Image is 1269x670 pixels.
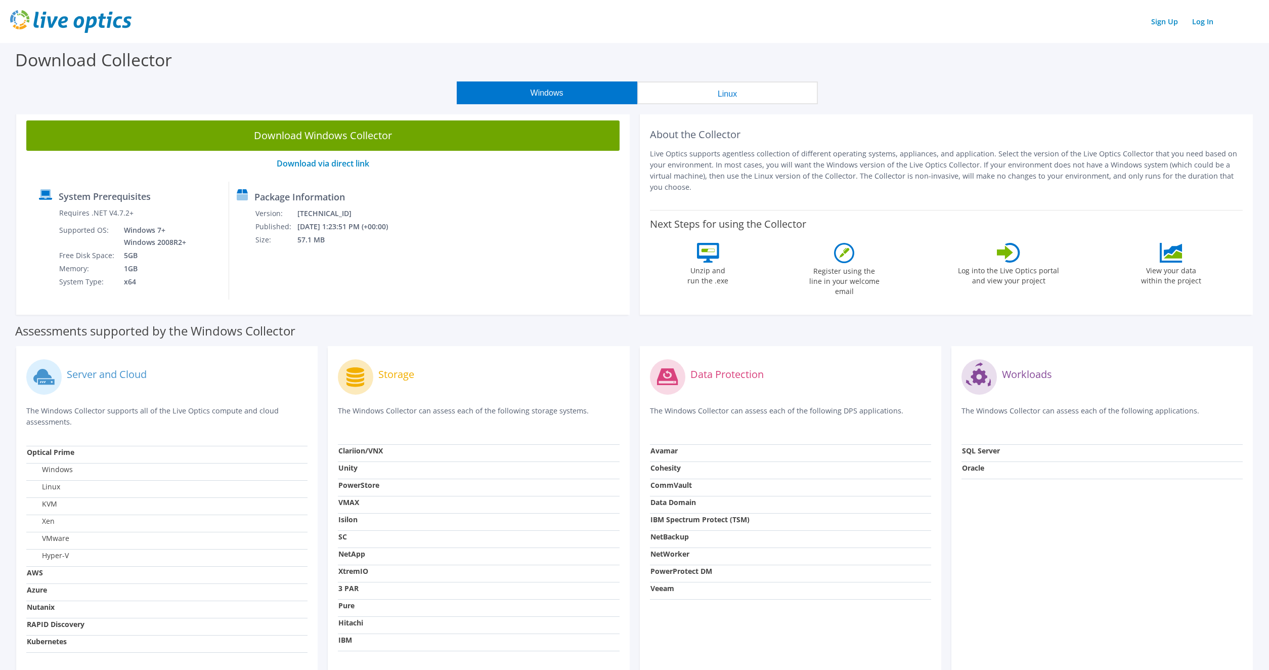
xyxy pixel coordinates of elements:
label: Next Steps for using the Collector [650,218,806,230]
strong: IBM [338,635,352,645]
strong: XtremIO [338,566,368,576]
strong: CommVault [650,480,692,490]
p: The Windows Collector can assess each of the following storage systems. [338,405,619,426]
label: Register using the line in your welcome email [806,263,882,297]
strong: VMAX [338,497,359,507]
label: Requires .NET V4.7.2+ [59,208,134,218]
strong: Optical Prime [27,447,74,457]
label: Log into the Live Optics portal and view your project [957,263,1060,286]
strong: Nutanix [27,602,55,612]
strong: Oracle [962,463,984,473]
button: Linux [637,81,818,104]
strong: Hitachi [338,618,363,627]
label: Windows [27,465,73,475]
label: Download Collector [15,48,172,71]
label: Assessments supported by the Windows Collector [15,326,295,336]
label: Linux [27,482,60,492]
td: Memory: [59,262,116,275]
td: 1GB [116,262,188,275]
p: The Windows Collector can assess each of the following applications. [961,405,1243,426]
p: The Windows Collector can assess each of the following DPS applications. [650,405,931,426]
a: Log In [1187,14,1218,29]
label: VMware [27,533,69,543]
label: KVM [27,499,57,509]
td: Version: [255,207,297,220]
strong: Kubernetes [27,637,67,646]
strong: NetBackup [650,532,689,541]
label: Package Information [254,192,345,202]
strong: Cohesity [650,463,681,473]
p: The Windows Collector supports all of the Live Optics compute and cloud assessments. [26,405,308,428]
strong: NetWorker [650,549,689,559]
td: [DATE] 1:23:51 PM (+00:00) [297,220,402,233]
td: x64 [116,275,188,288]
label: Xen [27,516,55,526]
td: Free Disk Space: [59,249,116,262]
button: Windows [457,81,637,104]
strong: SQL Server [962,446,1000,455]
strong: Isilon [338,515,358,524]
td: System Type: [59,275,116,288]
strong: RAPID Discovery [27,619,84,629]
label: Workloads [1002,369,1052,380]
td: 5GB [116,249,188,262]
label: Hyper-V [27,551,69,561]
img: live_optics_svg.svg [10,10,132,33]
p: Live Optics supports agentless collection of different operating systems, appliances, and applica... [650,148,1243,193]
td: 57.1 MB [297,233,402,246]
a: Download via direct link [277,158,369,169]
strong: SC [338,532,347,541]
strong: Azure [27,585,47,595]
strong: IBM Spectrum Protect (TSM) [650,515,750,524]
strong: Avamar [650,446,678,455]
label: System Prerequisites [59,191,151,201]
strong: AWS [27,568,43,577]
strong: PowerStore [338,480,379,490]
a: Sign Up [1146,14,1183,29]
td: [TECHNICAL_ID] [297,207,402,220]
label: Unzip and run the .exe [685,263,731,286]
label: Storage [378,369,414,380]
strong: NetApp [338,549,365,559]
strong: 3 PAR [338,583,359,593]
strong: Clariion/VNX [338,446,383,455]
label: View your data within the project [1135,263,1208,286]
a: Download Windows Collector [26,120,620,151]
td: Windows 7+ Windows 2008R2+ [116,224,188,249]
td: Size: [255,233,297,246]
h2: About the Collector [650,129,1243,141]
strong: Unity [338,463,358,473]
strong: PowerProtect DM [650,566,712,576]
td: Published: [255,220,297,233]
label: Server and Cloud [67,369,147,380]
strong: Pure [338,601,355,610]
label: Data Protection [690,369,764,380]
td: Supported OS: [59,224,116,249]
strong: Veeam [650,583,674,593]
strong: Data Domain [650,497,696,507]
